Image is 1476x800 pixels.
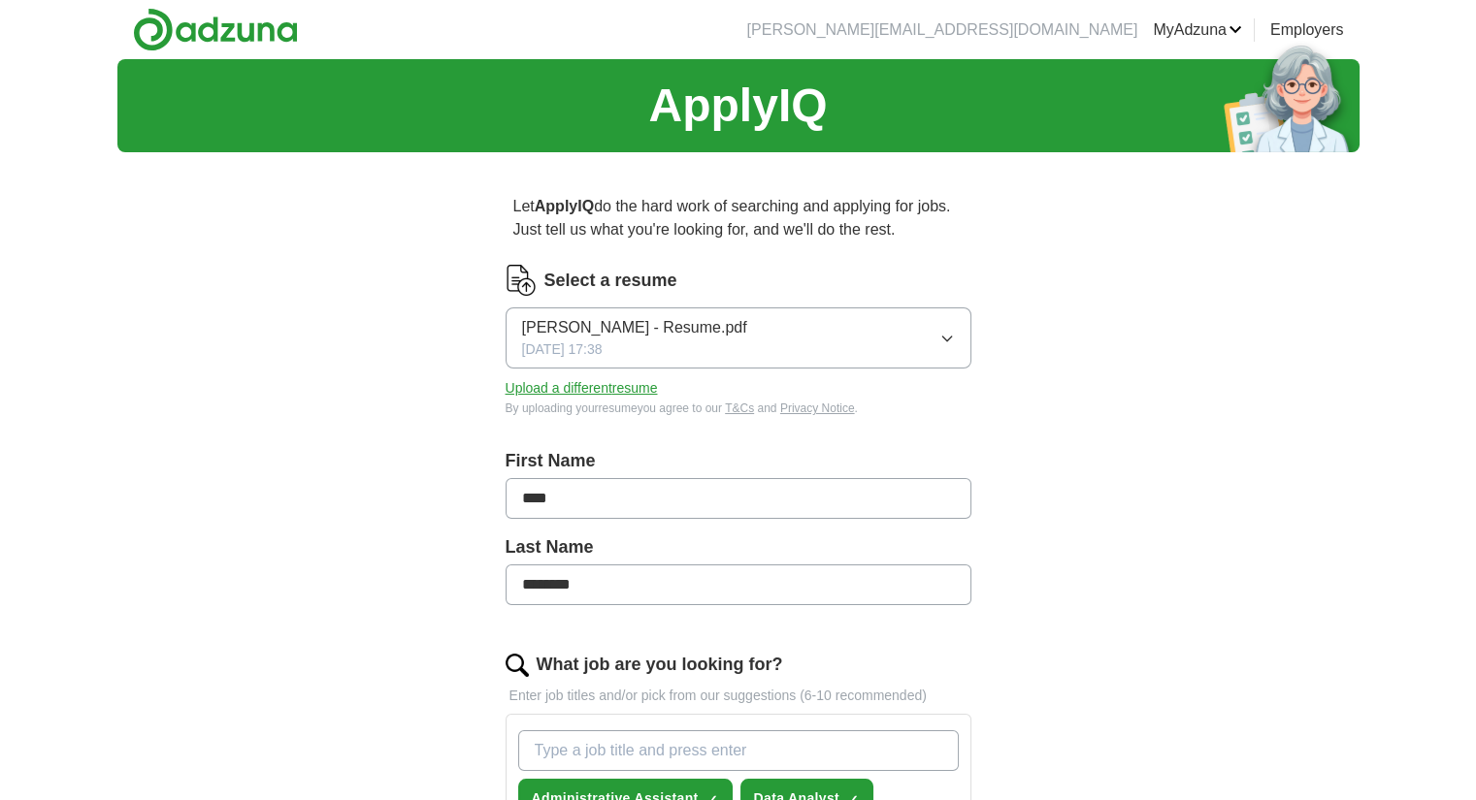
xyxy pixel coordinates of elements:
label: Select a resume [544,268,677,294]
p: Let do the hard work of searching and applying for jobs. Just tell us what you're looking for, an... [506,187,971,249]
img: Adzuna logo [133,8,298,51]
label: Last Name [506,534,971,560]
p: Enter job titles and/or pick from our suggestions (6-10 recommended) [506,686,971,706]
div: By uploading your resume you agree to our and . [506,400,971,417]
button: Upload a differentresume [506,378,658,399]
button: [PERSON_NAME] - Resume.pdf[DATE] 17:38 [506,307,971,368]
a: MyAdzuna [1153,18,1242,42]
img: search.png [506,654,529,677]
input: Type a job title and press enter [518,730,959,771]
strong: ApplyIQ [535,198,594,214]
span: [PERSON_NAME] - Resume.pdf [522,316,747,339]
a: T&Cs [725,401,754,415]
label: First Name [506,448,971,474]
a: Privacy Notice [780,401,855,415]
label: What job are you looking for? [537,652,783,678]
h1: ApplyIQ [648,71,827,141]
li: [PERSON_NAME][EMAIL_ADDRESS][DOMAIN_NAME] [747,18,1138,42]
a: Employers [1270,18,1344,42]
span: [DATE] 17:38 [522,339,603,360]
img: CV Icon [506,265,537,296]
